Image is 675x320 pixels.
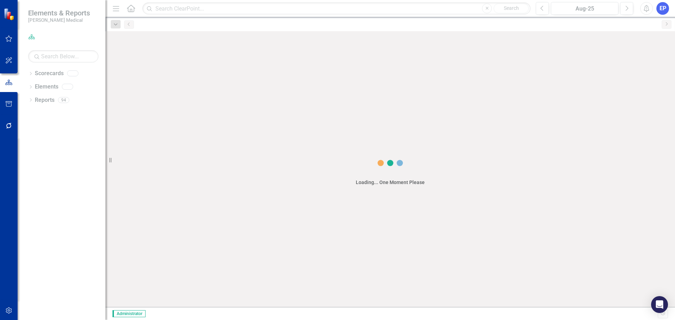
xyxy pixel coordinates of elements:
button: EP [656,2,669,15]
small: [PERSON_NAME] Medical [28,17,90,23]
button: Aug-25 [551,2,618,15]
div: 94 [58,97,69,103]
a: Reports [35,96,54,104]
div: Aug-25 [553,5,616,13]
button: Search [494,4,529,13]
div: Loading... One Moment Please [356,179,425,186]
div: Open Intercom Messenger [651,296,668,313]
img: ClearPoint Strategy [4,8,16,20]
span: Administrator [112,310,146,317]
a: Scorecards [35,70,64,78]
input: Search Below... [28,50,98,63]
span: Search [504,5,519,11]
a: Elements [35,83,58,91]
input: Search ClearPoint... [142,2,531,15]
span: Elements & Reports [28,9,90,17]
